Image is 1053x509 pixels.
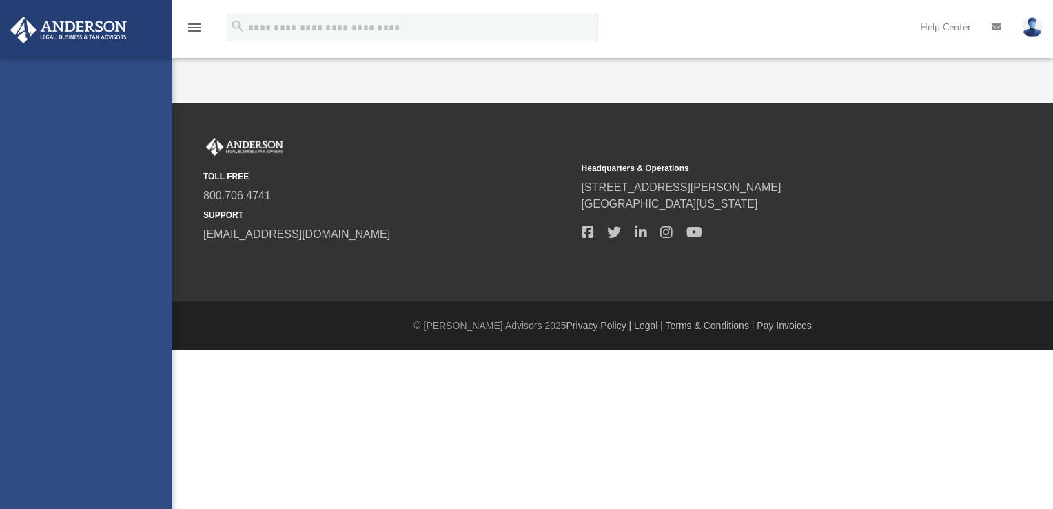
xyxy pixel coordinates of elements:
[172,319,1053,333] div: © [PERSON_NAME] Advisors 2025
[203,209,572,221] small: SUPPORT
[186,19,203,36] i: menu
[203,170,572,183] small: TOLL FREE
[230,19,245,34] i: search
[1022,17,1043,37] img: User Pic
[203,190,271,201] a: 800.706.4741
[757,320,811,331] a: Pay Invoices
[203,228,390,240] a: [EMAIL_ADDRESS][DOMAIN_NAME]
[582,181,781,193] a: [STREET_ADDRESS][PERSON_NAME]
[666,320,755,331] a: Terms & Conditions |
[203,138,286,156] img: Anderson Advisors Platinum Portal
[566,320,632,331] a: Privacy Policy |
[186,26,203,36] a: menu
[634,320,663,331] a: Legal |
[6,17,131,43] img: Anderson Advisors Platinum Portal
[582,162,950,174] small: Headquarters & Operations
[582,198,758,210] a: [GEOGRAPHIC_DATA][US_STATE]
